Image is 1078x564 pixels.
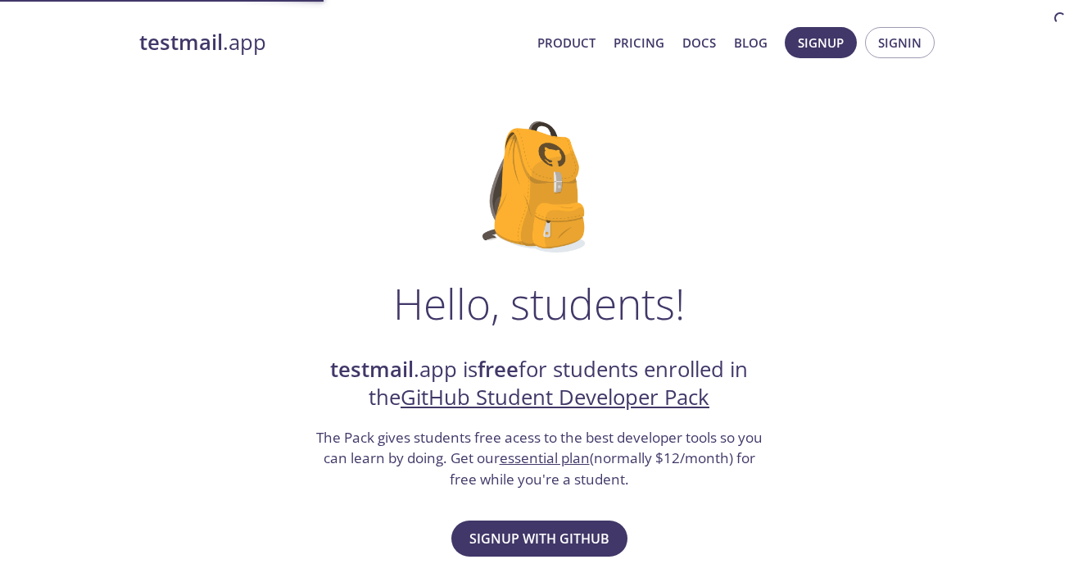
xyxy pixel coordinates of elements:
[401,383,709,412] a: GitHub Student Developer Pack
[139,28,223,57] strong: testmail
[393,279,685,328] h1: Hello, students!
[614,32,664,53] a: Pricing
[469,527,609,550] span: Signup with GitHub
[482,121,596,252] img: github-student-backpack.png
[682,32,716,53] a: Docs
[314,356,764,412] h2: .app is for students enrolled in the
[478,355,519,384] strong: free
[139,29,524,57] a: testmail.app
[865,27,935,58] button: Signin
[314,427,764,490] h3: The Pack gives students free acess to the best developer tools so you can learn by doing. Get our...
[500,448,590,467] a: essential plan
[451,521,627,557] button: Signup with GitHub
[798,32,844,53] span: Signup
[878,32,922,53] span: Signin
[785,27,857,58] button: Signup
[734,32,768,53] a: Blog
[537,32,596,53] a: Product
[330,355,414,384] strong: testmail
